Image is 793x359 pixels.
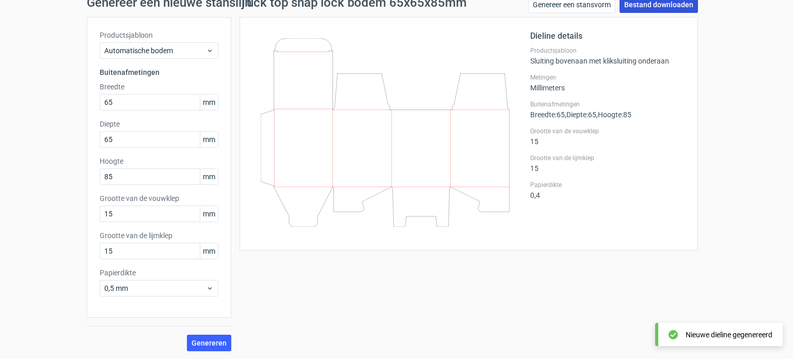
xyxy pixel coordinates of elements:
[530,164,538,173] font: 15
[598,111,622,119] font: Hoogte
[530,84,565,92] font: Millimeters
[203,135,215,144] font: mm
[686,331,772,339] font: Nieuwe dieline gegenereerd
[565,111,566,119] font: ,
[623,111,631,119] font: 85
[100,231,172,240] font: Grootte van de lijmklep
[596,111,598,119] font: ,
[100,68,160,76] font: Buitenafmetingen
[100,31,153,39] font: Productsjabloon
[530,101,580,108] font: Buitenafmetingen
[530,74,556,81] font: Metingen
[530,181,562,189] font: Papierdikte
[622,111,623,119] font: :
[530,31,582,41] font: Dieline details
[624,1,693,9] font: Bestand downloaden
[530,154,594,162] font: Grootte van de lijmklep
[530,128,599,135] font: Grootte van de vouwklep
[586,111,588,119] font: :
[100,269,136,277] font: Papierdikte
[100,157,123,165] font: Hoogte
[203,247,215,255] font: mm
[104,46,173,55] font: Automatische bodem
[100,194,179,202] font: Grootte van de vouwklep
[203,173,215,181] font: mm
[203,210,215,218] font: mm
[100,83,124,91] font: Breedte
[530,47,577,54] font: Productsjabloon
[588,111,596,119] font: 65
[192,339,227,347] font: Genereren
[104,284,128,292] font: 0,5 mm
[557,111,565,119] font: 65
[187,335,231,351] button: Genereren
[530,57,669,65] font: Sluiting bovenaan met kliksluiting onderaan
[100,120,120,128] font: Diepte
[203,98,215,106] font: mm
[530,191,540,199] font: 0,4
[533,1,611,9] font: Genereer een stansvorm
[530,111,555,119] font: Breedte
[555,111,557,119] font: :
[566,111,586,119] font: Diepte
[530,137,538,146] font: 15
